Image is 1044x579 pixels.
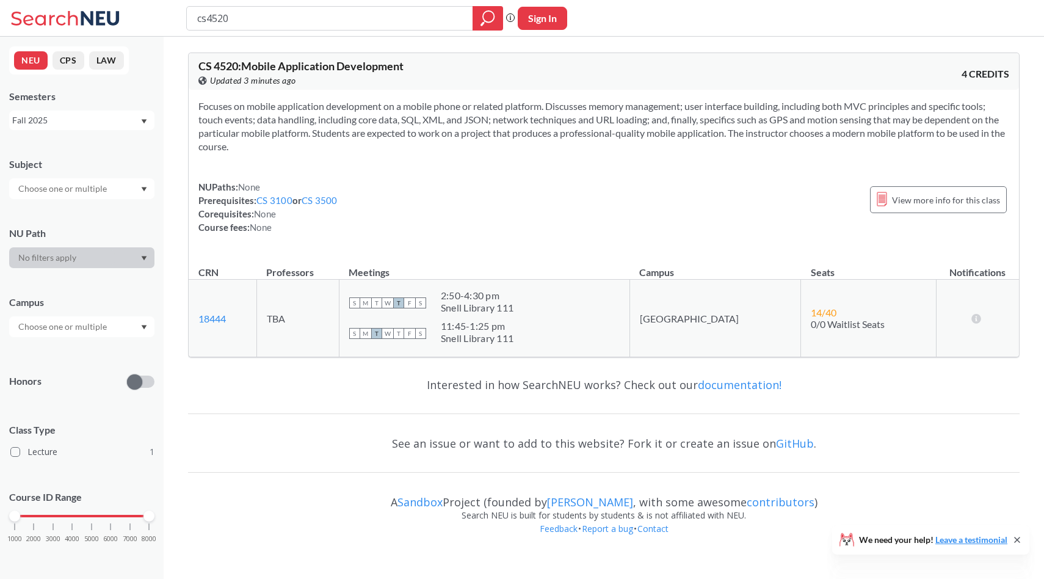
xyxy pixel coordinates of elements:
[65,536,79,542] span: 4000
[9,111,154,130] div: Fall 2025Dropdown arrow
[962,67,1009,81] span: 4 CREDITS
[637,523,669,534] a: Contact
[581,523,634,534] a: Report a bug
[393,297,404,308] span: T
[936,253,1019,280] th: Notifications
[859,536,1007,544] span: We need your help!
[150,445,154,459] span: 1
[629,280,800,357] td: [GEOGRAPHIC_DATA]
[188,367,1020,402] div: Interested in how SearchNEU works? Check out our
[141,256,147,261] svg: Dropdown arrow
[196,8,464,29] input: Class, professor, course number, "phrase"
[9,90,154,103] div: Semesters
[103,536,118,542] span: 6000
[256,253,339,280] th: Professors
[415,328,426,339] span: S
[141,187,147,192] svg: Dropdown arrow
[9,178,154,199] div: Dropdown arrow
[747,495,814,509] a: contributors
[9,247,154,268] div: Dropdown arrow
[256,280,339,357] td: TBA
[89,51,124,70] button: LAW
[349,328,360,339] span: S
[382,297,393,308] span: W
[123,536,137,542] span: 7000
[188,426,1020,461] div: See an issue or want to add to this website? Fork it or create an issue on .
[371,328,382,339] span: T
[371,297,382,308] span: T
[188,522,1020,554] div: • •
[404,328,415,339] span: F
[776,436,814,451] a: GitHub
[441,332,513,344] div: Snell Library 111
[360,297,371,308] span: M
[382,328,393,339] span: W
[349,297,360,308] span: S
[811,307,836,318] span: 14 / 40
[12,181,115,196] input: Choose one or multiple
[339,253,629,280] th: Meetings
[9,423,154,437] span: Class Type
[256,195,292,206] a: CS 3100
[210,74,296,87] span: Updated 3 minutes ago
[198,180,338,234] div: NUPaths: Prerequisites: or Corequisites: Course fees:
[441,289,513,302] div: 2:50 - 4:30 pm
[14,51,48,70] button: NEU
[9,227,154,240] div: NU Path
[811,318,885,330] span: 0/0 Waitlist Seats
[9,296,154,309] div: Campus
[547,495,633,509] a: [PERSON_NAME]
[254,208,276,219] span: None
[141,325,147,330] svg: Dropdown arrow
[188,484,1020,509] div: A Project (founded by , with some awesome )
[250,222,272,233] span: None
[53,51,84,70] button: CPS
[698,377,781,392] a: documentation!
[404,297,415,308] span: F
[238,181,260,192] span: None
[415,297,426,308] span: S
[9,374,42,388] p: Honors
[302,195,338,206] a: CS 3500
[480,10,495,27] svg: magnifying glass
[892,192,1000,208] span: View more info for this class
[7,536,22,542] span: 1000
[9,316,154,337] div: Dropdown arrow
[397,495,443,509] a: Sandbox
[198,266,219,279] div: CRN
[188,509,1020,522] div: Search NEU is built for students by students & is not affiliated with NEU.
[473,6,503,31] div: magnifying glass
[141,119,147,124] svg: Dropdown arrow
[10,444,154,460] label: Lecture
[198,59,404,73] span: CS 4520 : Mobile Application Development
[441,302,513,314] div: Snell Library 111
[518,7,567,30] button: Sign In
[9,490,154,504] p: Course ID Range
[12,319,115,334] input: Choose one or multiple
[46,536,60,542] span: 3000
[801,253,936,280] th: Seats
[9,158,154,171] div: Subject
[629,253,800,280] th: Campus
[198,100,1009,153] section: Focuses on mobile application development on a mobile phone or related platform. Discusses memory...
[198,313,226,324] a: 18444
[539,523,578,534] a: Feedback
[84,536,99,542] span: 5000
[360,328,371,339] span: M
[142,536,156,542] span: 8000
[12,114,140,127] div: Fall 2025
[441,320,513,332] div: 11:45 - 1:25 pm
[393,328,404,339] span: T
[935,534,1007,545] a: Leave a testimonial
[26,536,41,542] span: 2000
